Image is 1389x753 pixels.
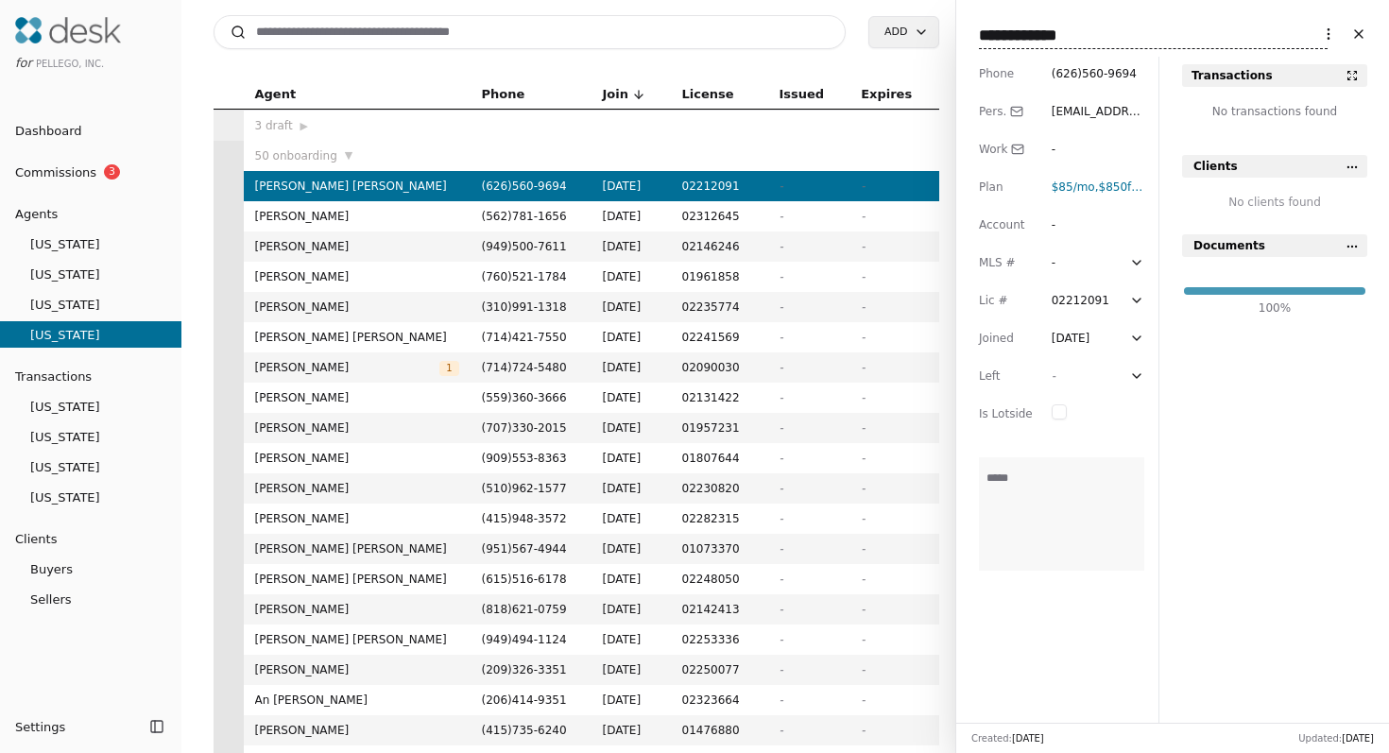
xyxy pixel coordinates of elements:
span: [DATE] [603,207,660,226]
span: [PERSON_NAME] [255,298,459,317]
span: [DATE] [603,449,660,468]
span: 02253336 [682,630,757,649]
span: ▼ [345,147,352,164]
span: ( 949 ) 494 - 1124 [482,633,567,646]
span: [DATE] [603,660,660,679]
span: - [861,391,865,404]
span: Issued [779,84,824,105]
span: Settings [15,717,65,737]
span: - [779,452,782,465]
span: [PERSON_NAME] [PERSON_NAME] [255,328,459,347]
span: ( 949 ) 500 - 7611 [482,240,567,253]
span: ( 415 ) 948 - 3572 [482,512,567,525]
span: - [779,331,782,344]
span: - [779,270,782,283]
span: ( 559 ) 360 - 3666 [482,391,567,404]
span: $850 fee [1099,180,1146,194]
span: ( 760 ) 521 - 1784 [482,270,567,283]
span: - [861,210,865,223]
span: [PERSON_NAME] [PERSON_NAME] [255,630,459,649]
span: ( 310 ) 991 - 1318 [482,300,567,314]
span: - [779,361,782,374]
span: Agent [255,84,297,105]
span: [DATE] [603,237,660,256]
span: [PERSON_NAME] [255,509,459,528]
span: [PERSON_NAME] [PERSON_NAME] [255,177,459,196]
span: An [PERSON_NAME] [255,691,459,710]
span: ( 707 ) 330 - 2015 [482,421,567,435]
span: [DATE] [603,177,660,196]
span: [PERSON_NAME] [PERSON_NAME] [255,539,459,558]
span: ( 206 ) 414 - 9351 [482,693,567,707]
span: Pellego, Inc. [36,59,104,69]
span: 02241569 [682,328,757,347]
span: - [861,270,865,283]
span: - [779,724,782,737]
span: [PERSON_NAME] [255,358,440,377]
span: - [861,512,865,525]
div: MLS # [979,253,1033,272]
span: for [15,56,32,70]
span: ( 714 ) 421 - 7550 [482,331,567,344]
span: - [1052,369,1055,383]
span: [DATE] [603,298,660,317]
span: - [779,421,782,435]
div: Lic # [979,291,1033,310]
span: License [682,84,734,105]
span: [DATE] [603,721,660,740]
span: [PERSON_NAME] [255,237,459,256]
span: ( 951 ) 567 - 4944 [482,542,567,556]
span: 01476880 [682,721,757,740]
span: - [779,180,782,193]
span: - [861,452,865,465]
span: ( 209 ) 326 - 3351 [482,663,567,676]
span: ( 909 ) 553 - 8363 [482,452,567,465]
span: - [779,391,782,404]
div: Pers. [979,102,1033,121]
div: - [1052,140,1144,159]
span: Documents [1193,236,1265,255]
span: 02282315 [682,509,757,528]
button: 1 [439,358,458,377]
span: 01807644 [682,449,757,468]
span: [PERSON_NAME] [255,449,459,468]
span: Clients [1193,157,1238,176]
span: [PERSON_NAME] [255,388,459,407]
span: Phone [482,84,525,105]
img: Desk [15,17,121,43]
span: 02230820 [682,479,757,498]
span: - [779,603,782,616]
span: [PERSON_NAME] [255,660,459,679]
div: Phone [979,64,1033,83]
span: - [861,361,865,374]
span: - [861,482,865,495]
span: 01957231 [682,419,757,437]
span: - [779,512,782,525]
span: - [861,693,865,707]
span: ( 818 ) 621 - 0759 [482,603,567,616]
span: ( 615 ) 516 - 6178 [482,573,567,586]
span: 02250077 [682,660,757,679]
span: - [861,663,865,676]
span: - [861,331,865,344]
span: [DATE] [603,267,660,286]
div: No transactions found [1182,102,1367,132]
span: - [779,573,782,586]
span: - [861,240,865,253]
span: 02090030 [682,358,757,377]
span: ( 562 ) 781 - 1656 [482,210,567,223]
span: 02212091 [682,177,757,196]
span: [DATE] [1342,733,1374,744]
span: [PERSON_NAME] [255,207,459,226]
div: Left [979,367,1033,385]
span: 01073370 [682,539,757,558]
span: 100 % [1259,299,1291,317]
span: - [779,240,782,253]
span: $85 /mo [1052,180,1095,194]
div: No clients found [1182,193,1367,212]
span: Join [603,84,628,105]
div: 3 draft [255,116,459,135]
span: [PERSON_NAME] [255,419,459,437]
span: 02323664 [682,691,757,710]
span: - [779,542,782,556]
